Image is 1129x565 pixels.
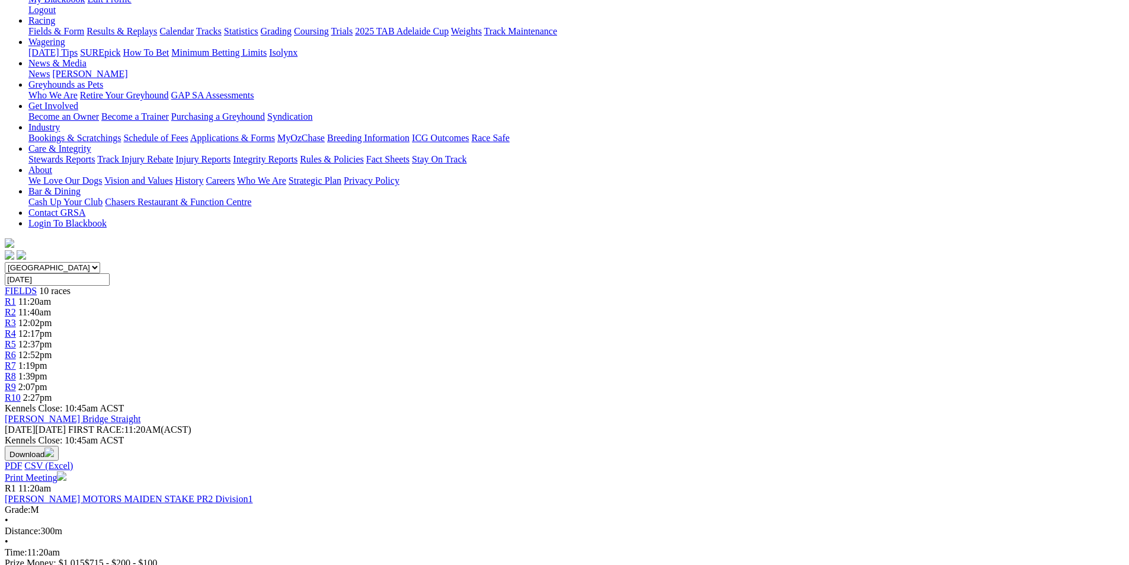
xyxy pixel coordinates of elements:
[28,218,107,228] a: Login To Blackbook
[5,494,252,504] a: [PERSON_NAME] MOTORS MAIDEN STAKE PR2 Division1
[233,154,298,164] a: Integrity Reports
[289,175,341,186] a: Strategic Plan
[327,133,410,143] a: Breeding Information
[267,111,312,122] a: Syndication
[5,392,21,403] a: R10
[261,26,292,36] a: Grading
[52,69,127,79] a: [PERSON_NAME]
[5,403,124,413] span: Kennels Close: 10:45am ACST
[206,175,235,186] a: Careers
[123,47,169,58] a: How To Bet
[57,471,66,481] img: printer.svg
[5,473,66,483] a: Print Meeting
[344,175,399,186] a: Privacy Policy
[28,69,1124,79] div: News & Media
[5,250,14,260] img: facebook.svg
[18,382,47,392] span: 2:07pm
[28,26,1124,37] div: Racing
[277,133,325,143] a: MyOzChase
[5,382,16,392] a: R9
[196,26,222,36] a: Tracks
[5,483,16,493] span: R1
[18,350,52,360] span: 12:52pm
[28,90,1124,101] div: Greyhounds as Pets
[237,175,286,186] a: Who We Are
[412,133,469,143] a: ICG Outcomes
[97,154,173,164] a: Track Injury Rebate
[5,526,40,536] span: Distance:
[28,26,84,36] a: Fields & Form
[24,461,73,471] a: CSV (Excel)
[18,296,51,307] span: 11:20am
[412,154,466,164] a: Stay On Track
[28,165,52,175] a: About
[28,175,1124,186] div: About
[175,154,231,164] a: Injury Reports
[28,154,95,164] a: Stewards Reports
[5,424,36,435] span: [DATE]
[5,414,140,424] a: [PERSON_NAME] Bridge Straight
[123,133,188,143] a: Schedule of Fees
[28,122,60,132] a: Industry
[5,360,16,371] span: R7
[5,328,16,339] a: R4
[18,360,47,371] span: 1:19pm
[28,90,78,100] a: Who We Are
[68,424,124,435] span: FIRST RACE:
[23,392,52,403] span: 2:27pm
[17,250,26,260] img: twitter.svg
[5,505,1124,515] div: M
[5,371,16,381] a: R8
[5,461,22,471] a: PDF
[28,133,1124,143] div: Industry
[68,424,191,435] span: 11:20AM(ACST)
[39,286,71,296] span: 10 races
[28,197,103,207] a: Cash Up Your Club
[28,79,103,90] a: Greyhounds as Pets
[5,238,14,248] img: logo-grsa-white.png
[171,111,265,122] a: Purchasing a Greyhound
[5,318,16,328] a: R3
[28,197,1124,208] div: Bar & Dining
[104,175,172,186] a: Vision and Values
[28,111,99,122] a: Become an Owner
[28,208,85,218] a: Contact GRSA
[28,5,56,15] a: Logout
[5,307,16,317] a: R2
[28,143,91,154] a: Care & Integrity
[355,26,449,36] a: 2025 TAB Adelaide Cup
[294,26,329,36] a: Coursing
[451,26,482,36] a: Weights
[80,47,120,58] a: SUREpick
[5,547,1124,558] div: 11:20am
[101,111,169,122] a: Become a Trainer
[5,537,8,547] span: •
[224,26,258,36] a: Statistics
[28,47,1124,58] div: Wagering
[5,339,16,349] a: R5
[5,296,16,307] span: R1
[331,26,353,36] a: Trials
[5,286,37,296] a: FIELDS
[28,37,65,47] a: Wagering
[28,15,55,25] a: Racing
[471,133,509,143] a: Race Safe
[175,175,203,186] a: History
[18,371,47,381] span: 1:39pm
[87,26,157,36] a: Results & Replays
[28,133,121,143] a: Bookings & Scratchings
[5,273,110,286] input: Select date
[18,318,52,328] span: 12:02pm
[28,186,81,196] a: Bar & Dining
[28,175,102,186] a: We Love Our Dogs
[105,197,251,207] a: Chasers Restaurant & Function Centre
[5,461,1124,471] div: Download
[5,526,1124,537] div: 300m
[28,69,50,79] a: News
[366,154,410,164] a: Fact Sheets
[80,90,169,100] a: Retire Your Greyhound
